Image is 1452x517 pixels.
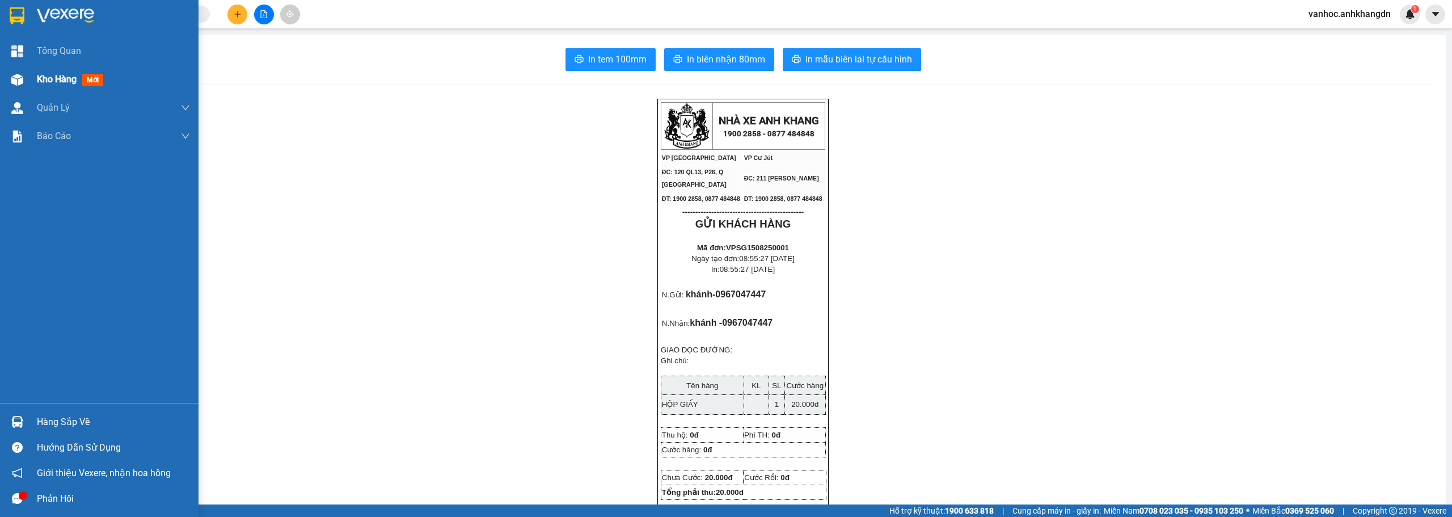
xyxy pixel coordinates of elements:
[661,356,689,365] span: Ghi chú:
[565,48,656,71] button: printerIn tem 100mm
[1252,505,1334,517] span: Miền Bắc
[11,131,23,142] img: solution-icon
[12,442,23,453] span: question-circle
[662,195,740,202] span: ĐT: 1900 2858, 0877 484848
[662,291,683,299] span: N.Gửi:
[662,319,690,327] span: N.Nhận:
[720,265,775,274] span: 08:55:27 [DATE]
[664,103,710,149] img: logo
[726,243,789,252] span: VPSG1508250001
[260,10,268,18] span: file-add
[752,381,761,390] span: KL
[1430,9,1441,19] span: caret-down
[889,505,994,517] span: Hỗ trợ kỹ thuật:
[37,44,81,58] span: Tổng Quan
[286,10,294,18] span: aim
[691,254,795,263] span: Ngày tạo đơn:
[780,473,790,482] span: 0đ
[697,243,789,252] strong: Mã đơn:
[588,52,647,66] span: In tem 100mm
[11,45,23,57] img: dashboard-icon
[37,466,171,480] span: Giới thiệu Vexere, nhận hoa hồng
[181,132,190,141] span: down
[703,445,712,454] span: 0đ
[1002,505,1004,517] span: |
[664,48,774,71] button: printerIn biên nhận 80mm
[687,52,765,66] span: In biên nhận 80mm
[575,54,584,65] span: printer
[1246,508,1250,513] span: ⚪️
[792,54,801,65] span: printer
[690,431,699,439] span: 0đ
[11,74,23,86] img: warehouse-icon
[82,74,103,86] span: mới
[11,416,23,428] img: warehouse-icon
[1299,7,1400,21] span: vanhoc.anhkhangdn
[673,54,682,65] span: printer
[684,505,727,511] span: Người gửi hàng
[945,506,994,515] strong: 1900 633 818
[744,154,773,161] span: VP Cư Jút
[772,381,781,390] span: SL
[715,289,766,299] span: 0967047447
[744,473,790,482] span: Cước Rồi:
[12,493,23,504] span: message
[690,318,773,327] span: khánh -
[234,10,242,18] span: plus
[662,154,736,161] span: VP [GEOGRAPHIC_DATA]
[662,400,698,409] span: HỘP GIẤY
[10,7,24,24] img: logo-vxr
[1405,9,1415,19] img: icon-new-feature
[1285,506,1334,515] strong: 0369 525 060
[686,289,712,299] span: khánh
[723,129,814,138] strong: 1900 2858 - 0877 484848
[1139,506,1243,515] strong: 0708 023 035 - 0935 103 250
[766,505,808,511] span: NV tạo đơn
[661,346,732,354] span: GIAO DỌC ĐƯỜNG:
[37,439,190,456] div: Hướng dẫn sử dụng
[11,102,23,114] img: warehouse-icon
[280,5,300,24] button: aim
[705,473,733,482] span: 20.000đ
[37,129,71,143] span: Báo cáo
[254,5,274,24] button: file-add
[1389,507,1397,515] span: copyright
[1343,505,1344,517] span: |
[37,490,190,507] div: Phản hồi
[695,218,791,230] strong: GỬI KHÁCH HÀNG
[1012,505,1101,517] span: Cung cấp máy in - giấy in:
[711,265,775,274] span: In:
[37,74,77,85] span: Kho hàng
[786,381,824,390] span: Cước hàng
[772,431,781,439] span: 0đ
[739,254,795,263] span: 08:55:27 [DATE]
[682,207,804,216] span: ----------------------------------------------
[783,48,921,71] button: printerIn mẫu biên lai tự cấu hình
[791,400,818,409] span: 20.000đ
[719,115,819,127] strong: NHÀ XE ANH KHANG
[12,468,23,478] span: notification
[662,431,688,439] span: Thu hộ:
[716,488,744,497] span: 20.000đ
[686,381,718,390] span: Tên hàng
[1411,5,1419,13] sup: 1
[744,175,819,182] span: ĐC: 211 [PERSON_NAME]
[805,52,912,66] span: In mẫu biên lai tự cấu hình
[662,169,727,188] span: ĐC: 120 QL13, P26, Q [GEOGRAPHIC_DATA]
[722,318,773,327] span: 0967047447
[662,445,701,454] span: Cước hàng:
[1104,505,1243,517] span: Miền Nam
[1413,5,1417,13] span: 1
[37,100,70,115] span: Quản Lý
[1425,5,1445,24] button: caret-down
[775,400,779,409] span: 1
[662,488,744,497] strong: Tổng phải thu:
[712,289,766,299] span: -
[181,103,190,112] span: down
[662,473,733,482] span: Chưa Cước:
[744,431,770,439] span: Phí TH:
[37,414,190,431] div: Hàng sắp về
[744,195,822,202] span: ĐT: 1900 2858, 0877 484848
[227,5,247,24] button: plus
